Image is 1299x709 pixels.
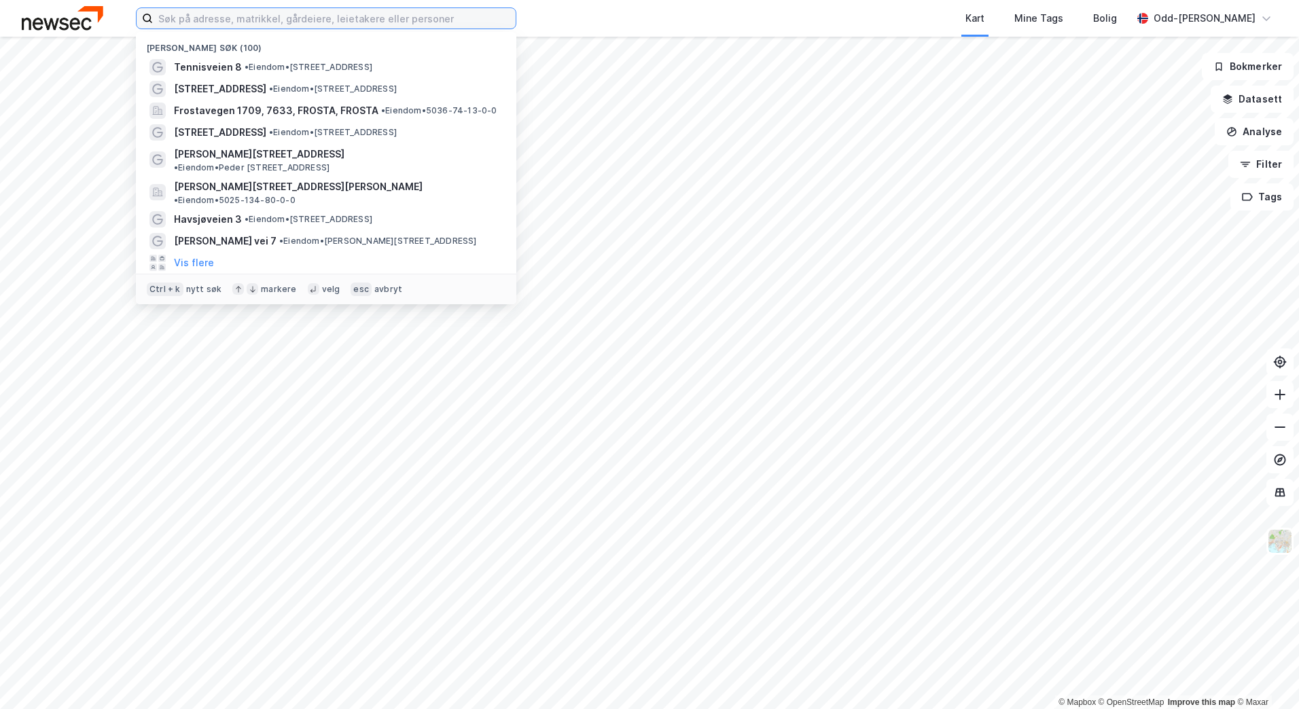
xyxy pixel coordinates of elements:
[186,284,222,295] div: nytt søk
[374,284,402,295] div: avbryt
[1231,644,1299,709] div: Kontrollprogram for chat
[269,127,397,138] span: Eiendom • [STREET_ADDRESS]
[279,236,477,247] span: Eiendom • [PERSON_NAME][STREET_ADDRESS]
[174,59,242,75] span: Tennisveien 8
[174,103,378,119] span: Frostavegen 1709, 7633, FROSTA, FROSTA
[174,233,277,249] span: [PERSON_NAME] vei 7
[381,105,385,115] span: •
[147,283,183,296] div: Ctrl + k
[174,195,296,206] span: Eiendom • 5025-134-80-0-0
[1230,183,1294,211] button: Tags
[174,81,266,97] span: [STREET_ADDRESS]
[1228,151,1294,178] button: Filter
[269,127,273,137] span: •
[245,62,372,73] span: Eiendom • [STREET_ADDRESS]
[174,162,330,173] span: Eiendom • Peder [STREET_ADDRESS]
[174,146,344,162] span: [PERSON_NAME][STREET_ADDRESS]
[1202,53,1294,80] button: Bokmerker
[1099,697,1164,707] a: OpenStreetMap
[1231,644,1299,709] iframe: Chat Widget
[1058,697,1096,707] a: Mapbox
[174,211,242,228] span: Havsjøveien 3
[136,32,516,56] div: [PERSON_NAME] søk (100)
[174,195,178,205] span: •
[1211,86,1294,113] button: Datasett
[153,8,516,29] input: Søk på adresse, matrikkel, gårdeiere, leietakere eller personer
[381,105,497,116] span: Eiendom • 5036-74-13-0-0
[269,84,397,94] span: Eiendom • [STREET_ADDRESS]
[965,10,984,26] div: Kart
[245,214,249,224] span: •
[174,162,178,172] span: •
[261,284,296,295] div: markere
[351,283,372,296] div: esc
[1267,528,1293,554] img: Z
[1215,118,1294,145] button: Analyse
[269,84,273,94] span: •
[245,214,372,225] span: Eiendom • [STREET_ADDRESS]
[22,6,103,30] img: newsec-logo.f6e21ccffca1b3a03d2d.png
[1014,10,1063,26] div: Mine Tags
[1154,10,1256,26] div: Odd-[PERSON_NAME]
[1093,10,1117,26] div: Bolig
[174,124,266,141] span: [STREET_ADDRESS]
[174,179,423,195] span: [PERSON_NAME][STREET_ADDRESS][PERSON_NAME]
[1168,697,1235,707] a: Improve this map
[279,236,283,246] span: •
[245,62,249,72] span: •
[174,255,214,271] button: Vis flere
[322,284,340,295] div: velg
